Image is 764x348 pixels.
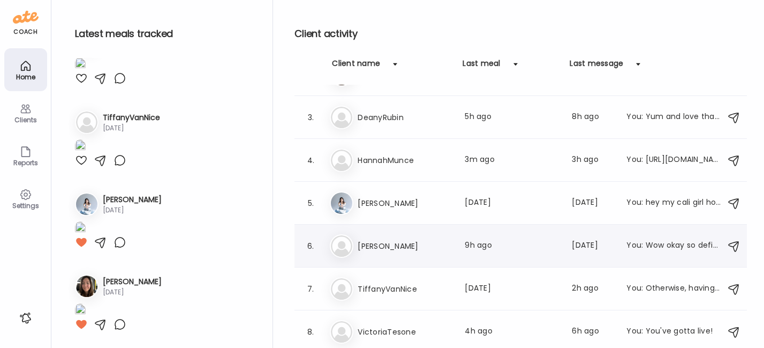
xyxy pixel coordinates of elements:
[465,325,559,338] div: 4h ago
[75,26,255,42] h2: Latest meals tracked
[358,325,452,338] h3: VictoriaTesone
[626,240,721,253] div: You: Wow okay so definitely have some carbs before and after your run, you could do some gluten f...
[331,150,352,171] img: bg-avatar-default.svg
[13,27,37,36] div: coach
[75,303,86,318] img: images%2FAaUPpAz4UBePyDKK2OMJTfZ0WR82%2FEmd0lpdicTLEJ7GiCsi7%2Fq3Fp9tIqIlJU4YRdVtUa_1080
[76,194,97,215] img: avatars%2Fg0h3UeSMiaSutOWea2qVtuQrzdp1
[331,235,352,257] img: bg-avatar-default.svg
[103,287,162,297] div: [DATE]
[75,221,86,236] img: images%2Fg0h3UeSMiaSutOWea2qVtuQrzdp1%2FGR8yTHs9R8CZuUkdmApQ%2FvfBSuoV31FBjk2jenjSo_1080
[572,283,614,295] div: 2h ago
[465,197,559,210] div: [DATE]
[304,197,317,210] div: 5.
[304,240,317,253] div: 6.
[76,112,97,133] img: bg-avatar-default.svg
[75,139,86,154] img: images%2FZgJF31Rd8kYhOjF2sNOrWQwp2zj1%2Fk2jqpLFIwXU1tMb4xJd4%2FS88KkE44qc8OAiycJsDD_1080
[572,111,614,124] div: 8h ago
[358,283,452,295] h3: TiffanyVanNice
[626,325,721,338] div: You: You've gotta live!
[570,58,623,75] div: Last message
[358,154,452,167] h3: HannahMunce
[103,194,162,205] h3: [PERSON_NAME]
[13,9,39,26] img: ate
[103,276,162,287] h3: [PERSON_NAME]
[6,202,45,209] div: Settings
[6,73,45,80] div: Home
[331,321,352,343] img: bg-avatar-default.svg
[294,26,747,42] h2: Client activity
[626,154,721,167] div: You: [URL][DOMAIN_NAME][PERSON_NAME]
[6,116,45,123] div: Clients
[332,58,380,75] div: Client name
[358,240,452,253] h3: [PERSON_NAME]
[76,276,97,297] img: avatars%2FAaUPpAz4UBePyDKK2OMJTfZ0WR82
[304,283,317,295] div: 7.
[103,205,162,215] div: [DATE]
[75,57,86,72] img: images%2Fvrxxq8hx67gXpjBZ45R0tDyoZHb2%2FLORo2IQjLEwVslU2UOoo%2Fl9yHUcTLhZSc6fEXRtxE_1080
[463,58,500,75] div: Last meal
[331,192,352,214] img: avatars%2Fg0h3UeSMiaSutOWea2qVtuQrzdp1
[6,159,45,166] div: Reports
[465,111,559,124] div: 5h ago
[626,197,721,210] div: You: hey my cali girl hows it going?!
[465,154,559,167] div: 3m ago
[465,240,559,253] div: 9h ago
[103,112,160,123] h3: TiffanyVanNice
[103,123,160,133] div: [DATE]
[465,283,559,295] div: [DATE]
[304,325,317,338] div: 8.
[358,197,452,210] h3: [PERSON_NAME]
[572,325,614,338] div: 6h ago
[304,154,317,167] div: 4.
[572,197,614,210] div: [DATE]
[572,240,614,253] div: [DATE]
[358,111,452,124] h3: DeanyRubin
[304,111,317,124] div: 3.
[331,107,352,128] img: bg-avatar-default.svg
[572,154,614,167] div: 3h ago
[331,278,352,300] img: bg-avatar-default.svg
[626,283,721,295] div: You: Otherwise, having olive oil on the veggies is a good fat source to help also balance your bl...
[626,111,721,124] div: You: Yum and love that dinner was so early!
